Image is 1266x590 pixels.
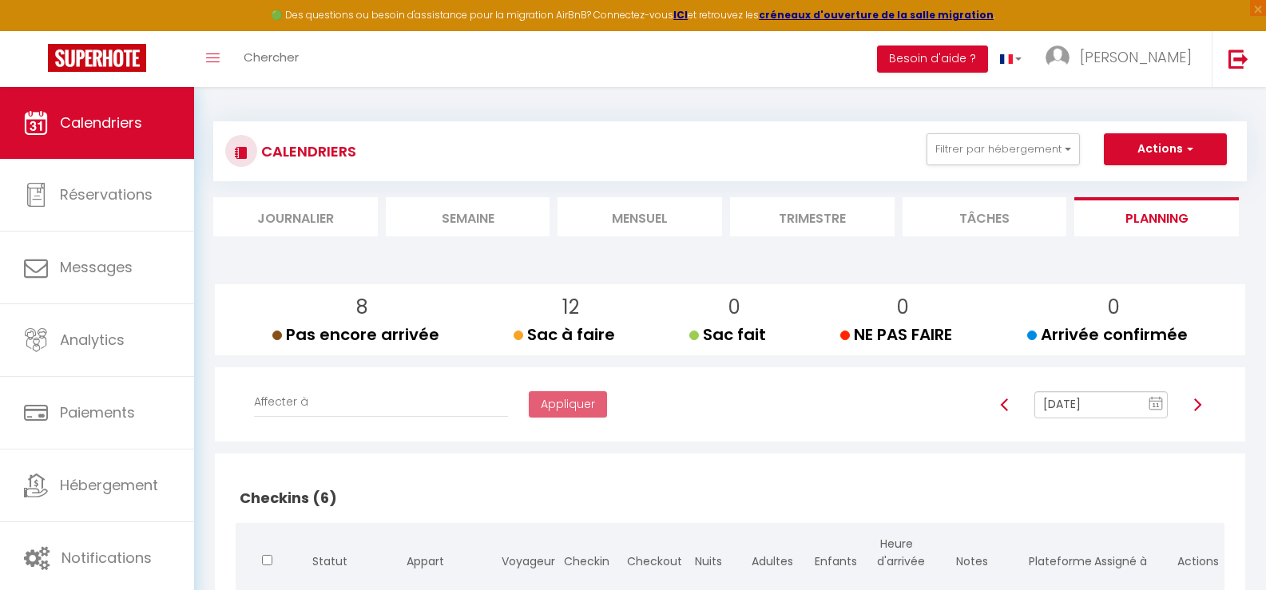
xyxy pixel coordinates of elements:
a: ... [PERSON_NAME] [1034,31,1212,87]
input: Select Date [1034,391,1168,418]
h2: Checkins (6) [236,473,1224,523]
button: Ouvrir le widget de chat LiveChat [13,6,61,54]
th: Voyageur [490,523,552,586]
button: Actions [1104,133,1227,165]
button: Besoin d'aide ? [877,46,988,73]
p: 8 [285,292,439,323]
th: Enfants [803,523,865,586]
th: Actions [1165,523,1224,586]
a: créneaux d'ouverture de la salle migration [759,8,994,22]
img: logout [1228,49,1248,69]
p: 12 [526,292,615,323]
th: Checkin [552,523,614,586]
button: Appliquer [529,391,607,418]
span: Statut [312,553,347,569]
span: Paiements [60,402,135,422]
th: Notes [928,523,1017,586]
span: Sac à faire [514,323,615,346]
span: Arrivée confirmée [1027,323,1188,346]
span: NE PAS FAIRE [840,323,952,346]
span: Appart [407,553,444,569]
a: ICI [673,8,688,22]
img: arrow-left3.svg [998,398,1011,411]
span: Analytics [60,330,125,350]
li: Semaine [386,197,550,236]
span: Chercher [244,49,299,65]
li: Journalier [213,197,378,236]
li: Planning [1074,197,1239,236]
p: 0 [702,292,766,323]
p: 0 [853,292,952,323]
img: Super Booking [48,44,146,72]
span: Messages [60,257,133,277]
span: Calendriers [60,113,142,133]
img: ... [1046,46,1070,69]
th: Checkout [615,523,677,586]
span: [PERSON_NAME] [1080,47,1192,67]
span: Sac fait [689,323,766,346]
th: Adultes [740,523,802,586]
p: 0 [1040,292,1188,323]
span: Notifications [62,548,152,568]
th: Nuits [677,523,740,586]
th: Assigné à [1076,523,1165,586]
span: Hébergement [60,475,158,495]
li: Tâches [903,197,1067,236]
span: Pas encore arrivée [272,323,439,346]
img: arrow-right3.svg [1191,398,1204,411]
li: Trimestre [730,197,895,236]
h3: CALENDRIERS [257,133,356,169]
button: Filtrer par hébergement [927,133,1080,165]
th: Plateforme [1017,523,1076,586]
a: Chercher [232,31,311,87]
th: Heure d'arrivée [865,523,927,586]
li: Mensuel [558,197,722,236]
span: Réservations [60,184,153,204]
text: 11 [1152,402,1160,409]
